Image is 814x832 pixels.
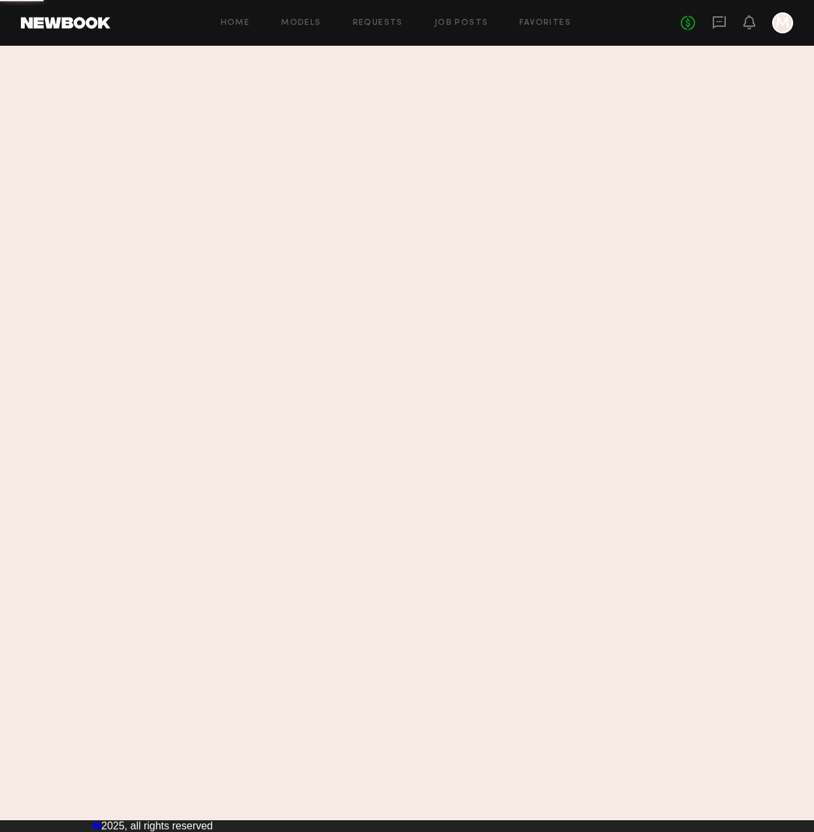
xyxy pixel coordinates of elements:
[772,12,793,33] a: M
[434,19,489,27] a: Job Posts
[281,19,321,27] a: Models
[519,19,571,27] a: Favorites
[101,820,213,831] span: 2025, all rights reserved
[221,19,250,27] a: Home
[353,19,403,27] a: Requests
